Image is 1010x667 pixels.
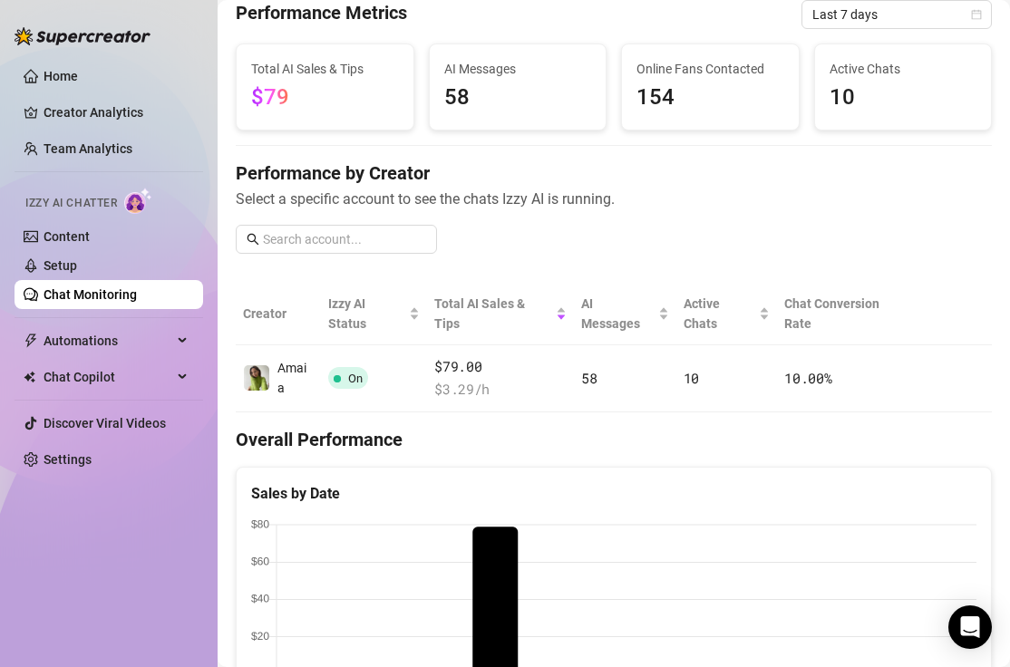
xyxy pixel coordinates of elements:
[44,69,78,83] a: Home
[44,326,172,355] span: Automations
[44,362,172,391] span: Chat Copilot
[44,258,77,273] a: Setup
[236,427,992,452] h4: Overall Performance
[948,605,992,649] div: Open Intercom Messenger
[971,9,982,20] span: calendar
[812,1,981,28] span: Last 7 days
[777,283,916,345] th: Chat Conversion Rate
[636,59,784,79] span: Online Fans Contacted
[830,81,977,115] span: 10
[124,188,152,214] img: AI Chatter
[581,369,597,387] span: 58
[636,81,784,115] span: 154
[236,283,321,345] th: Creator
[44,229,90,244] a: Content
[581,294,655,333] span: AI Messages
[44,287,137,302] a: Chat Monitoring
[247,233,259,246] span: search
[25,195,117,212] span: Izzy AI Chatter
[676,283,778,345] th: Active Chats
[44,452,92,467] a: Settings
[277,361,306,395] span: Amaia
[434,356,567,378] span: $79.00
[44,416,166,430] a: Discover Viral Videos
[263,229,426,249] input: Search account...
[444,81,592,115] span: 58
[427,283,574,345] th: Total AI Sales & Tips
[44,141,132,156] a: Team Analytics
[44,98,189,127] a: Creator Analytics
[24,371,35,383] img: Chat Copilot
[348,372,363,385] span: On
[244,365,269,391] img: Amaia
[784,369,831,387] span: 10.00 %
[251,84,289,110] span: $79
[24,333,38,348] span: thunderbolt
[444,59,592,79] span: AI Messages
[251,59,399,79] span: Total AI Sales & Tips
[434,379,567,401] span: $ 3.29 /h
[574,283,676,345] th: AI Messages
[830,59,977,79] span: Active Chats
[684,369,699,387] span: 10
[434,294,552,333] span: Total AI Sales & Tips
[684,294,756,333] span: Active Chats
[15,27,151,45] img: logo-BBDzfeDw.svg
[251,482,976,505] div: Sales by Date
[328,294,405,333] span: Izzy AI Status
[236,160,992,186] h4: Performance by Creator
[236,188,992,210] span: Select a specific account to see the chats Izzy AI is running.
[321,283,427,345] th: Izzy AI Status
